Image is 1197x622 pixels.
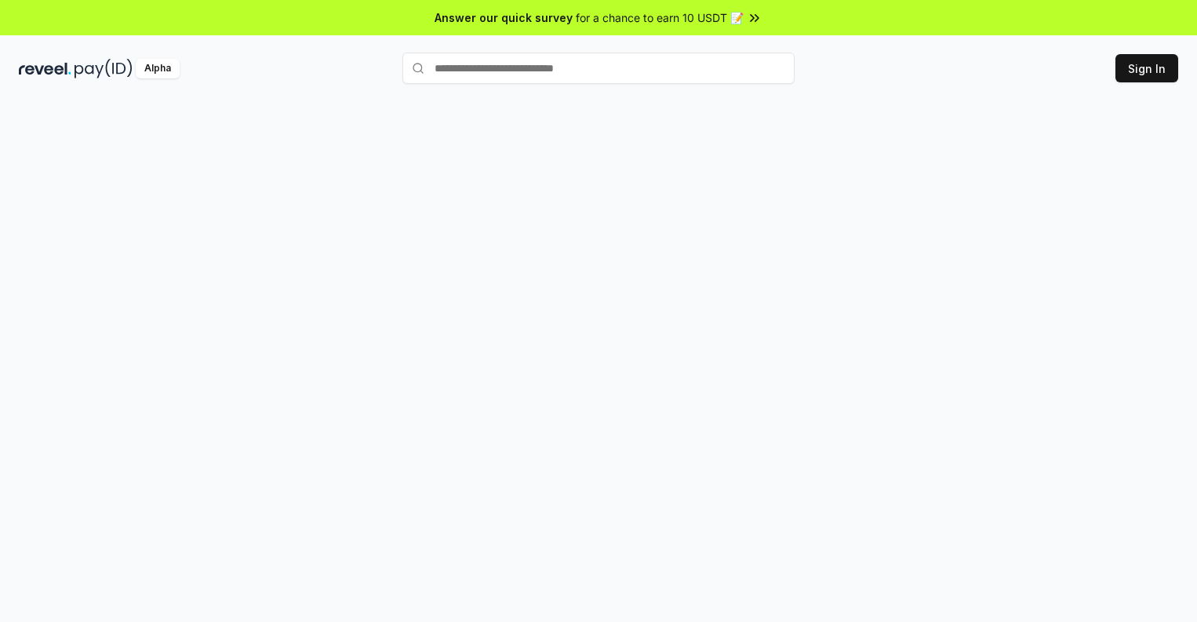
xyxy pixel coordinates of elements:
[576,9,744,26] span: for a chance to earn 10 USDT 📝
[19,59,71,78] img: reveel_dark
[1115,54,1178,82] button: Sign In
[75,59,133,78] img: pay_id
[435,9,573,26] span: Answer our quick survey
[136,59,180,78] div: Alpha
